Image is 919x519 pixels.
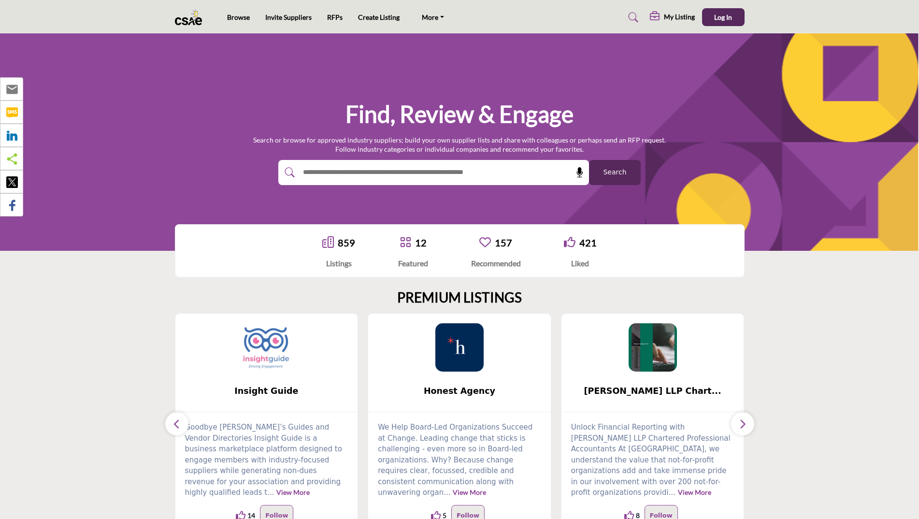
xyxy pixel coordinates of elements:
img: Insight Guide [242,323,290,372]
div: My Listing [650,12,695,23]
h2: PREMIUM LISTINGS [397,289,522,306]
a: 12 [415,237,427,248]
a: [PERSON_NAME] LLP Chart... [561,378,744,404]
i: Go to Liked [564,236,575,248]
h5: My Listing [664,13,695,21]
div: Featured [398,258,428,269]
a: View More [678,488,711,496]
div: Listings [322,258,355,269]
a: View More [276,488,310,496]
div: Liked [564,258,597,269]
a: Go to Featured [400,236,411,249]
b: Honest Agency [383,378,536,404]
span: Search [603,167,626,177]
p: Goodbye [PERSON_NAME]’s Guides and Vendor Directories Insight Guide is a business marketplace pla... [185,422,348,498]
b: Insight Guide [190,378,344,404]
p: We Help Board-Led Organizations Succeed at Change. Leading change that sticks is challenging - ev... [378,422,541,498]
span: ... [267,488,274,497]
span: Insight Guide [190,385,344,397]
img: Honest Agency [435,323,484,372]
span: ... [444,488,450,497]
a: RFPs [327,13,343,21]
span: [PERSON_NAME] LLP Chart... [576,385,730,397]
span: Honest Agency [383,385,536,397]
a: Browse [227,13,250,21]
h1: Find, Review & Engage [345,99,574,129]
a: More [415,11,451,24]
a: Honest Agency [368,378,551,404]
a: Insight Guide [175,378,358,404]
p: Search or browse for approved industry suppliers; build your own supplier lists and share with co... [253,135,666,154]
a: Invite Suppliers [265,13,312,21]
button: Search [589,160,641,185]
a: Search [619,10,645,25]
b: Kriens-LaRose LLP Chartered Professional Accountants [576,378,730,404]
span: ... [669,488,675,497]
a: 157 [495,237,512,248]
button: Log In [702,8,745,26]
a: 859 [338,237,355,248]
a: Go to Recommended [479,236,491,249]
span: Log In [714,13,732,21]
a: 421 [579,237,597,248]
p: Unlock Financial Reporting with [PERSON_NAME] LLP Chartered Professional Accountants At [GEOGRAPH... [571,422,734,498]
a: Create Listing [358,13,400,21]
a: View More [453,488,486,496]
div: Recommended [471,258,521,269]
img: Site Logo [175,9,207,25]
img: Kriens-LaRose LLP Chartered Professional Accountants [629,323,677,372]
